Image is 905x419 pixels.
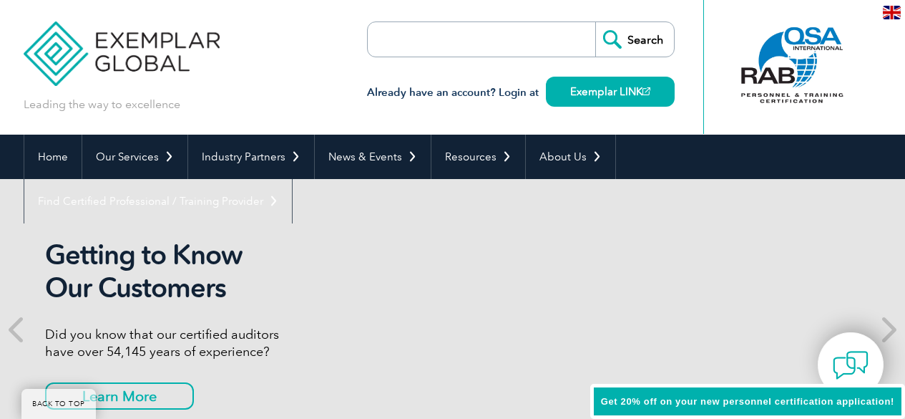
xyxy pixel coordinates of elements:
a: Exemplar LINK [546,77,675,107]
input: Search [595,22,674,57]
a: Find Certified Professional / Training Provider [24,179,292,223]
a: BACK TO TOP [21,389,96,419]
img: open_square.png [642,87,650,95]
img: contact-chat.png [833,347,869,383]
img: en [883,6,901,19]
h2: Getting to Know Our Customers [45,239,582,304]
a: Our Services [82,135,187,179]
a: Home [24,135,82,179]
a: Resources [431,135,525,179]
a: About Us [526,135,615,179]
a: News & Events [315,135,431,179]
span: Get 20% off on your new personnel certification application! [601,396,894,407]
p: Did you know that our certified auditors have over 54,145 years of experience? [45,326,582,360]
a: Industry Partners [188,135,314,179]
h3: Already have an account? Login at [367,84,675,102]
p: Leading the way to excellence [24,97,180,112]
a: Learn More [45,382,194,410]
